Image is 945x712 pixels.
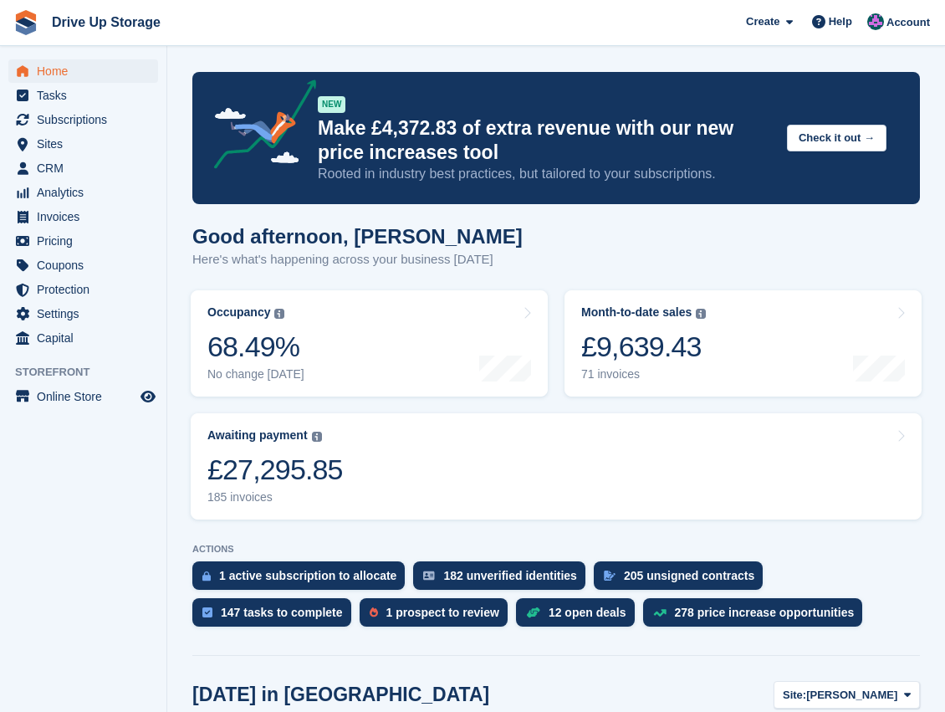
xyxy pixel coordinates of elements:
[8,205,158,228] a: menu
[207,367,304,382] div: No change [DATE]
[37,156,137,180] span: CRM
[15,364,166,381] span: Storefront
[886,14,930,31] span: Account
[37,59,137,83] span: Home
[37,181,137,204] span: Analytics
[207,428,308,443] div: Awaiting payment
[8,108,158,131] a: menu
[564,290,922,397] a: Month-to-date sales £9,639.43 71 invoices
[37,84,137,107] span: Tasks
[413,561,594,598] a: 182 unverified identities
[37,229,137,253] span: Pricing
[138,387,158,407] a: Preview store
[37,205,137,228] span: Invoices
[207,490,343,505] div: 185 invoices
[37,326,137,350] span: Capital
[312,432,322,442] img: icon-info-grey-7440780725fd019a000dd9b08b2336e03edf1995a4989e88bcd33f0948082b44.svg
[8,278,158,301] a: menu
[581,305,692,320] div: Month-to-date sales
[443,569,577,582] div: 182 unverified identities
[675,606,855,619] div: 278 price increase opportunities
[318,96,345,113] div: NEW
[37,302,137,325] span: Settings
[192,598,360,635] a: 147 tasks to complete
[594,561,771,598] a: 205 unsigned contracts
[8,132,158,156] a: menu
[192,561,413,598] a: 1 active subscription to allocate
[8,254,158,277] a: menu
[207,330,304,364] div: 68.49%
[787,125,886,152] button: Check it out →
[867,13,884,30] img: Andy
[274,309,284,319] img: icon-info-grey-7440780725fd019a000dd9b08b2336e03edf1995a4989e88bcd33f0948082b44.svg
[37,108,137,131] span: Subscriptions
[8,385,158,408] a: menu
[526,607,540,618] img: deal-1b604bf984904fb50ccaf53a9ad4b4a5d6e5aea283cecdc64d6e3604feb123c2.svg
[191,290,548,397] a: Occupancy 68.49% No change [DATE]
[829,13,852,30] span: Help
[37,278,137,301] span: Protection
[653,609,667,617] img: price_increase_opportunities-93ffe204e8149a01c8c9dc8f82e8f89637d9d84a8eef4429ea346261dce0b2c0.svg
[696,309,706,319] img: icon-info-grey-7440780725fd019a000dd9b08b2336e03edf1995a4989e88bcd33f0948082b44.svg
[8,302,158,325] a: menu
[423,571,435,581] img: verify_identity-adf6edd0f0f0b5bbfe63781bf79b02c33cf7c696d77639b501bdc392416b5a36.svg
[207,453,343,487] div: £27,295.85
[202,571,211,581] img: active_subscription_to_allocate_icon-d502201f5373d7db506a760aba3b589e785aa758c864c3986d89f69b8ff3...
[200,79,317,175] img: price-adjustments-announcement-icon-8257ccfd72463d97f412b2fc003d46551f7dbcb40ab6d574587a9cd5c0d94...
[8,84,158,107] a: menu
[624,569,754,582] div: 205 unsigned contracts
[202,607,212,617] img: task-75834270c22a3079a89374b754ae025e5fb1db73e45f91037f5363f120a921f8.svg
[516,598,643,635] a: 12 open deals
[549,606,626,619] div: 12 open deals
[318,165,774,183] p: Rooted in industry best practices, but tailored to your subscriptions.
[318,116,774,165] p: Make £4,372.83 of extra revenue with our new price increases tool
[774,681,920,709] button: Site: [PERSON_NAME]
[746,13,779,30] span: Create
[219,569,396,582] div: 1 active subscription to allocate
[386,606,499,619] div: 1 prospect to review
[8,59,158,83] a: menu
[37,132,137,156] span: Sites
[360,598,516,635] a: 1 prospect to review
[643,598,871,635] a: 278 price increase opportunities
[8,181,158,204] a: menu
[581,330,706,364] div: £9,639.43
[45,8,167,36] a: Drive Up Storage
[806,687,897,704] span: [PERSON_NAME]
[191,413,922,520] a: Awaiting payment £27,295.85 185 invoices
[8,229,158,253] a: menu
[37,254,137,277] span: Coupons
[581,367,706,382] div: 71 invoices
[192,684,489,706] h2: [DATE] in [GEOGRAPHIC_DATA]
[8,156,158,180] a: menu
[192,225,523,248] h1: Good afternoon, [PERSON_NAME]
[192,544,920,555] p: ACTIONS
[192,250,523,269] p: Here's what's happening across your business [DATE]
[37,385,137,408] span: Online Store
[13,10,38,35] img: stora-icon-8386f47178a22dfd0bd8f6a31ec36ba5ce8667c1dd55bd0f319d3a0aa187defe.svg
[207,305,270,320] div: Occupancy
[221,606,343,619] div: 147 tasks to complete
[604,571,616,581] img: contract_signature_icon-13c848040528278c33f63329250d36e43548de30e8caae1d1a13099fd9432cc5.svg
[783,687,806,704] span: Site:
[370,607,378,617] img: prospect-51fa495bee0391a8d652442698ab0144808aea92771e9ea1ae160a38d050c398.svg
[8,326,158,350] a: menu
